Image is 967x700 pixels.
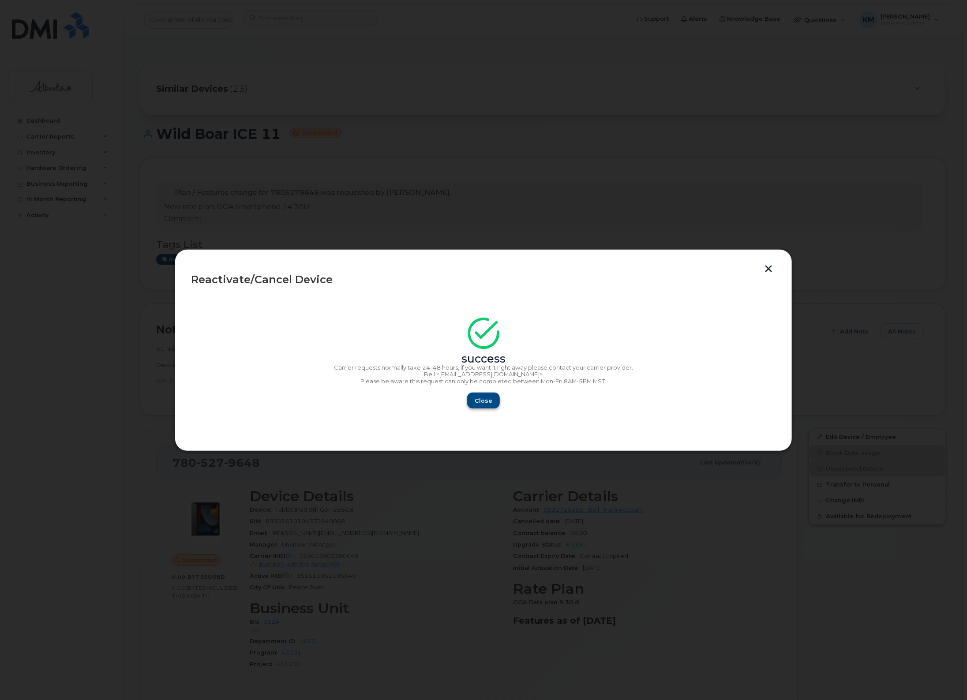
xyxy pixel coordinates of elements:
[191,371,776,378] p: Bell <[EMAIL_ADDRESS][DOMAIN_NAME]>
[191,356,776,363] div: success
[191,274,776,285] div: Reactivate/Cancel Device
[191,364,776,371] p: Carrier requests normally take 24–48 hours, if you want it right away please contact your carrier...
[191,378,776,385] p: Please be aware this request can only be completed between Mon-Fri 8AM-5PM MST.
[475,397,492,405] span: Close
[467,393,500,408] button: Close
